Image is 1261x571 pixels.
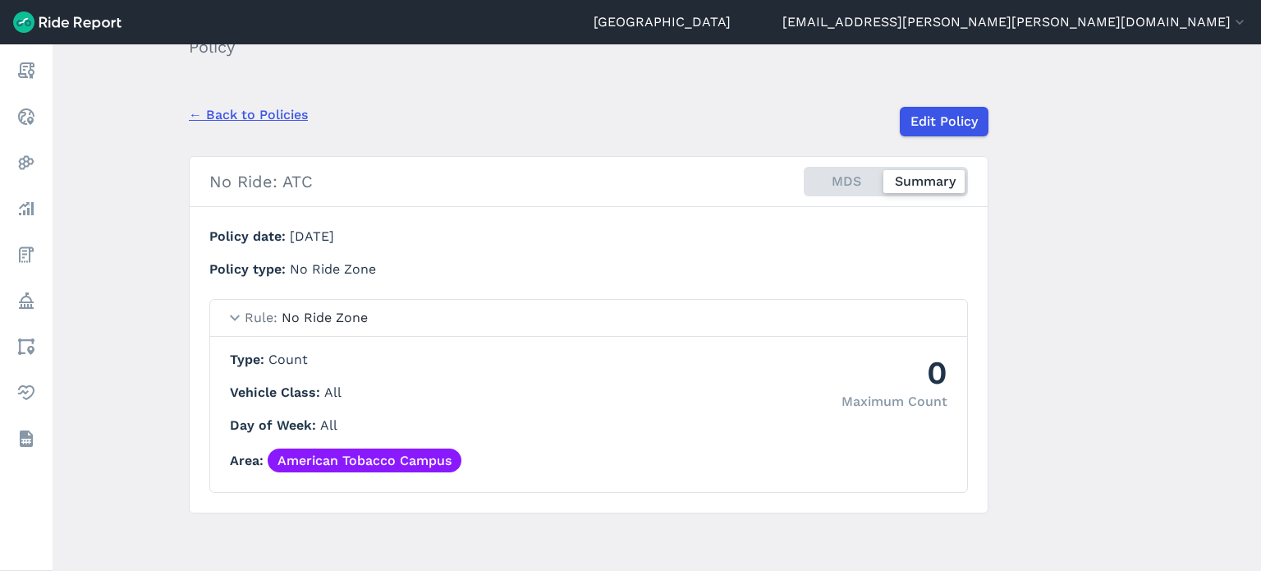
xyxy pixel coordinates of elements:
[11,102,41,131] a: Realtime
[11,194,41,223] a: Analyze
[209,261,290,277] span: Policy type
[841,392,947,412] div: Maximum Count
[209,169,313,194] h2: No Ride: ATC
[900,107,988,136] a: Edit Policy
[268,449,461,472] a: American Tobacco Campus
[11,286,41,315] a: Policy
[230,352,268,367] span: Type
[290,228,334,244] span: [DATE]
[11,240,41,269] a: Fees
[324,385,342,400] span: All
[230,453,268,468] span: Area
[11,148,41,177] a: Heatmaps
[841,350,947,395] div: 0
[189,105,308,125] a: ← Back to Policies
[245,310,282,325] span: Rule
[290,261,376,277] span: No Ride Zone
[189,35,391,59] h2: Policy
[594,12,731,32] a: [GEOGRAPHIC_DATA]
[209,228,290,244] span: Policy date
[11,424,41,454] a: Datasets
[782,12,1248,32] button: [EMAIL_ADDRESS][PERSON_NAME][PERSON_NAME][DOMAIN_NAME]
[11,56,41,85] a: Report
[210,300,967,337] summary: RuleNo Ride Zone
[282,310,368,325] span: No Ride Zone
[11,378,41,408] a: Health
[268,352,308,367] span: Count
[230,385,324,400] span: Vehicle Class
[13,12,122,33] img: Ride Report
[320,417,337,433] span: All
[11,332,41,361] a: Areas
[230,417,320,433] span: Day of Week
